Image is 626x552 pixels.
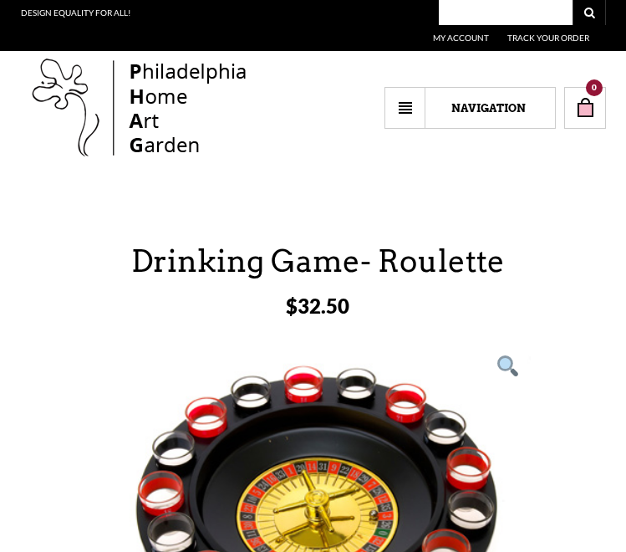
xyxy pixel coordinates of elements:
[131,243,505,279] span: Drinking Game- Roulette
[286,294,298,318] span: $
[433,33,489,43] a: My Account
[286,294,349,318] bdi: 32.50
[586,79,603,96] span: 0
[564,87,606,129] a: 0
[507,33,589,43] a: Track Your Order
